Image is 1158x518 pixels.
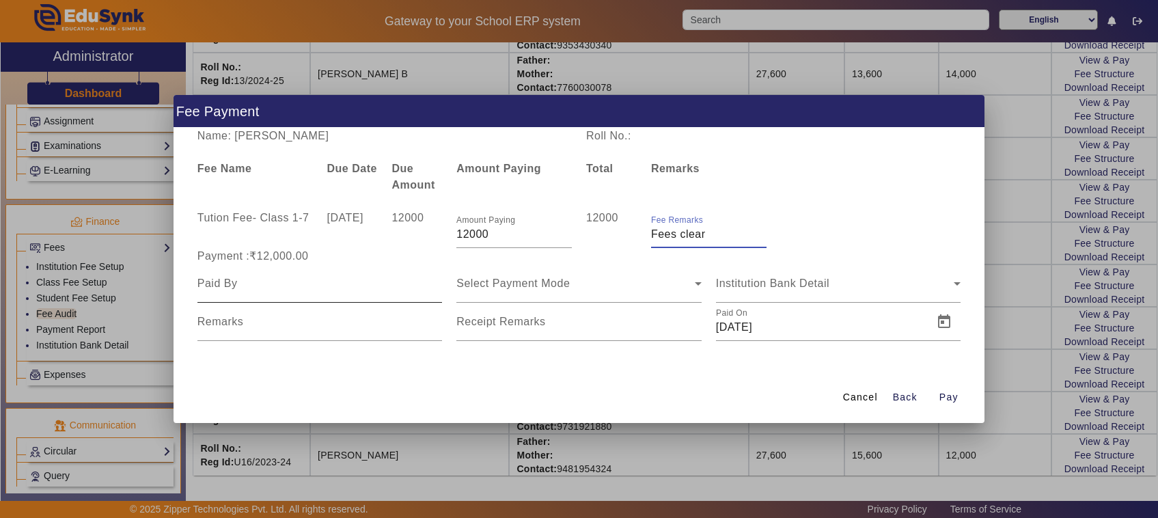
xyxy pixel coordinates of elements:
button: Open calendar [928,305,961,338]
span: 12000 [391,212,424,223]
mat-label: Receipt Remarks [456,316,545,327]
span: Select Payment Mode [456,277,570,289]
input: Amount Paying [456,226,572,243]
div: Name: [PERSON_NAME] [190,128,579,144]
input: Paid On [716,319,926,336]
b: Total [586,163,614,174]
div: Payment :₹12,000.00 [190,248,450,264]
b: Amount Paying [456,163,541,174]
mat-label: Fee Remarks [651,216,703,225]
button: Back [883,385,927,409]
div: 12000 [579,210,644,248]
button: Cancel [838,385,883,409]
input: Fee Remarks [651,226,767,243]
button: Pay [927,385,971,409]
span: Cancel [843,390,878,405]
b: Remarks [651,163,700,174]
h1: Fee Payment [174,95,984,127]
input: Receipt Remarks [456,319,702,336]
span: Pay [939,390,959,405]
div: Tution Fee - Class 1-7 [190,210,320,248]
b: Fee Name [197,163,252,174]
span: Back [893,390,918,405]
mat-label: Amount Paying [456,216,515,225]
mat-label: Remarks [197,316,244,327]
div: Roll No.: [579,128,774,144]
b: Due Amount [391,163,435,191]
input: Paid By [197,275,443,292]
b: Due Date [327,163,377,174]
input: Remarks [197,319,443,336]
mat-label: Paid On [716,309,747,318]
span: Institution Bank Detail [716,277,829,289]
div: [DATE] [320,210,385,248]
